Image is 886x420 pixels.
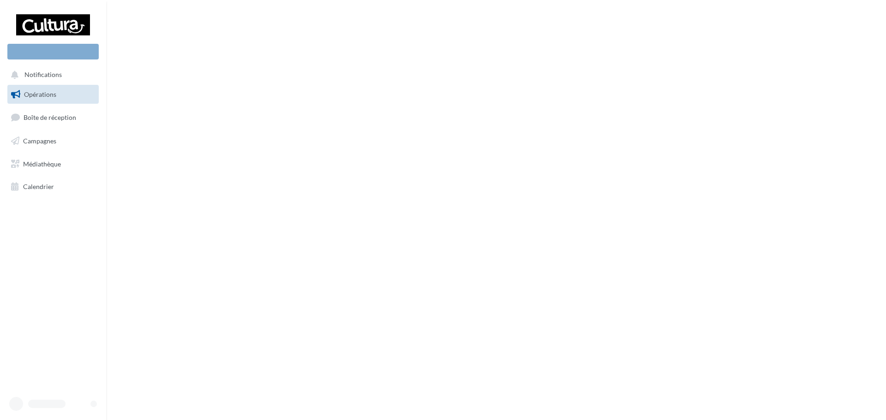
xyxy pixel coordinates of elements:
span: Boîte de réception [24,113,76,121]
a: Boîte de réception [6,107,101,127]
div: Nouvelle campagne [7,44,99,59]
span: Notifications [24,71,62,79]
a: Calendrier [6,177,101,196]
span: Médiathèque [23,160,61,167]
span: Calendrier [23,183,54,190]
a: Opérations [6,85,101,104]
a: Campagnes [6,131,101,151]
a: Médiathèque [6,154,101,174]
span: Opérations [24,90,56,98]
span: Campagnes [23,137,56,145]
